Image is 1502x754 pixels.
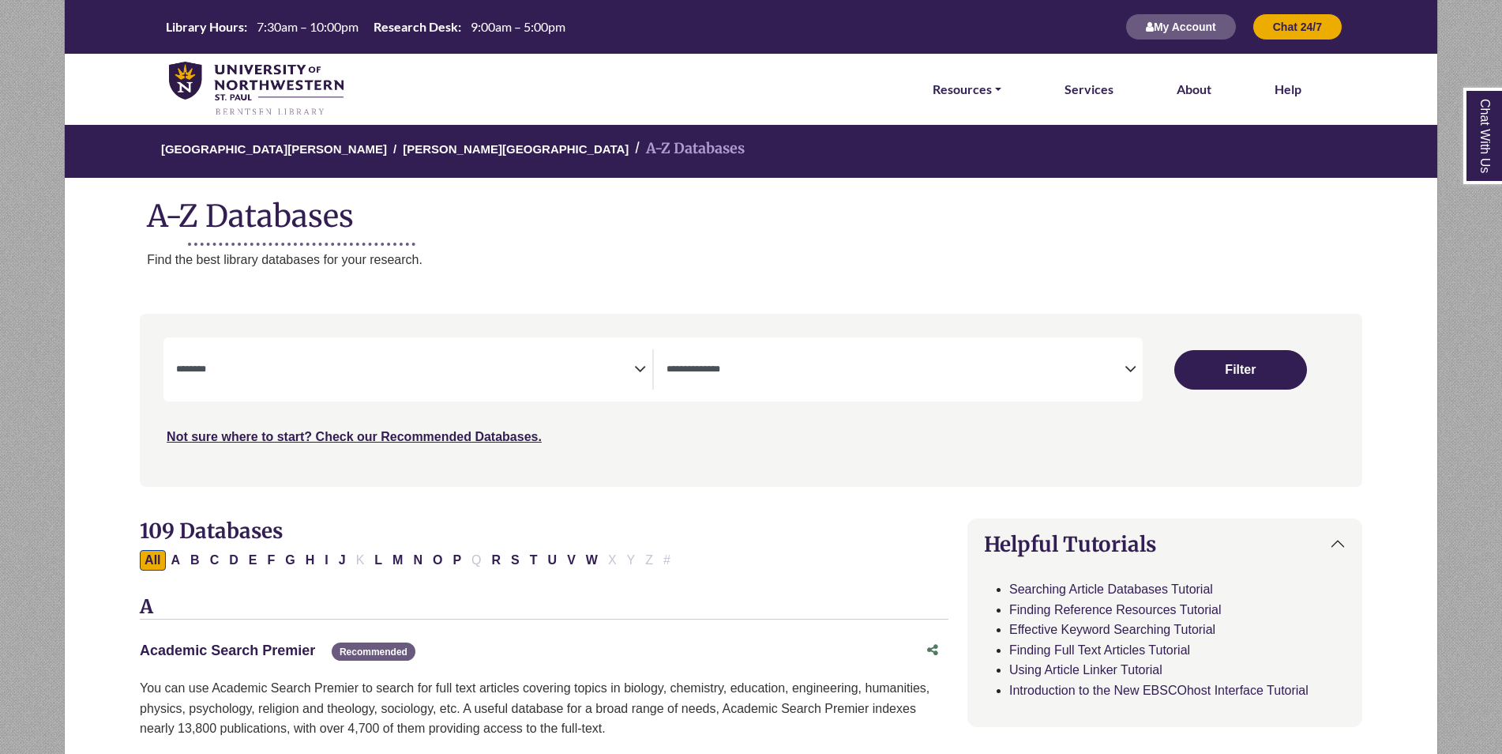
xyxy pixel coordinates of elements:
a: Searching Article Databases Tutorial [1009,582,1213,596]
a: Finding Full Text Articles Tutorial [1009,643,1190,657]
a: [PERSON_NAME][GEOGRAPHIC_DATA] [403,140,629,156]
button: Filter Results W [581,550,603,571]
a: Chat 24/7 [1252,20,1342,33]
a: About [1177,79,1211,100]
textarea: Search [176,364,634,377]
img: library_home [169,62,344,117]
button: All [140,550,165,571]
button: Filter Results S [506,550,524,571]
button: Filter Results T [525,550,543,571]
a: Introduction to the New EBSCOhost Interface Tutorial [1009,684,1309,697]
a: Resources [933,79,1001,100]
h1: A-Z Databases [65,186,1437,234]
div: Alpha-list to filter by first letter of database name [140,552,677,566]
a: Help [1275,79,1301,100]
a: Hours Today [160,18,572,36]
button: Filter Results N [408,550,427,571]
p: You can use Academic Search Premier to search for full text articles covering topics in biology, ... [140,678,948,739]
button: Filter Results H [301,550,320,571]
span: 9:00am – 5:00pm [471,19,565,34]
span: 7:30am – 10:00pm [257,19,359,34]
button: Helpful Tutorials [968,519,1361,569]
button: My Account [1125,13,1237,40]
a: Academic Search Premier [140,643,315,658]
button: Filter Results F [262,550,280,571]
button: Filter Results C [205,550,224,571]
th: Library Hours: [160,18,248,35]
button: Chat 24/7 [1252,13,1342,40]
a: My Account [1125,20,1237,33]
button: Filter Results P [448,550,466,571]
button: Filter Results V [562,550,580,571]
textarea: Search [667,364,1125,377]
nav: Search filters [140,314,1362,486]
a: Not sure where to start? Check our Recommended Databases. [167,430,542,443]
table: Hours Today [160,18,572,33]
button: Filter Results D [224,550,243,571]
a: Services [1065,79,1113,100]
button: Filter Results U [543,550,562,571]
button: Submit for Search Results [1174,350,1307,390]
th: Research Desk: [367,18,462,35]
a: Effective Keyword Searching Tutorial [1009,623,1215,636]
button: Filter Results O [428,550,447,571]
p: Find the best library databases for your research. [147,250,1437,270]
li: A-Z Databases [629,138,745,160]
a: [GEOGRAPHIC_DATA][PERSON_NAME] [161,140,387,156]
span: Recommended [332,643,415,661]
nav: breadcrumb [64,123,1437,178]
button: Filter Results A [167,550,186,571]
button: Filter Results I [320,550,332,571]
a: Using Article Linker Tutorial [1009,663,1162,677]
a: Finding Reference Resources Tutorial [1009,603,1222,616]
button: Share this database [917,635,948,665]
button: Filter Results J [334,550,351,571]
button: Filter Results G [280,550,299,571]
button: Filter Results B [186,550,205,571]
button: Filter Results R [487,550,506,571]
button: Filter Results M [388,550,407,571]
span: 109 Databases [140,518,283,544]
button: Filter Results L [370,550,387,571]
h3: A [140,596,948,620]
button: Filter Results E [244,550,262,571]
